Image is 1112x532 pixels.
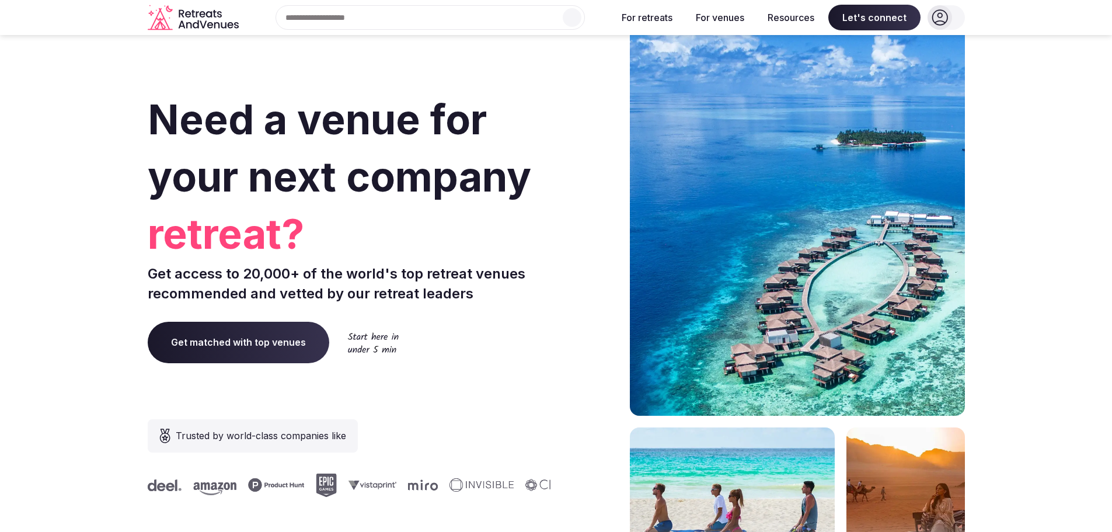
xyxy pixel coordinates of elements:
[348,332,399,353] img: Start here in under 5 min
[148,206,552,263] span: retreat?
[148,5,241,31] a: Visit the homepage
[148,95,531,201] span: Need a venue for your next company
[407,479,437,491] svg: Miro company logo
[347,480,395,490] svg: Vistaprint company logo
[758,5,824,30] button: Resources
[148,264,552,303] p: Get access to 20,000+ of the world's top retreat venues recommended and vetted by our retreat lea...
[448,478,513,492] svg: Invisible company logo
[176,429,346,443] span: Trusted by world-class companies like
[828,5,921,30] span: Let's connect
[148,5,241,31] svg: Retreats and Venues company logo
[686,5,754,30] button: For venues
[148,322,329,363] a: Get matched with top venues
[612,5,682,30] button: For retreats
[147,479,180,491] svg: Deel company logo
[315,474,336,497] svg: Epic Games company logo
